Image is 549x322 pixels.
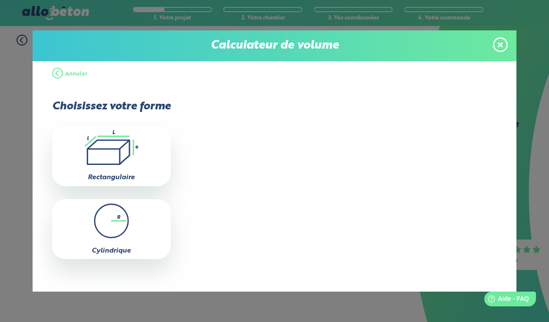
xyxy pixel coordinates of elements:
[52,61,88,87] button: Annuler
[88,174,135,181] label: Rectangulaire
[472,288,539,312] iframe: Help widget launcher
[52,100,171,113] p: Choisissez votre forme
[41,39,508,53] p: Calculateur de volume
[92,247,131,254] label: Cylindrique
